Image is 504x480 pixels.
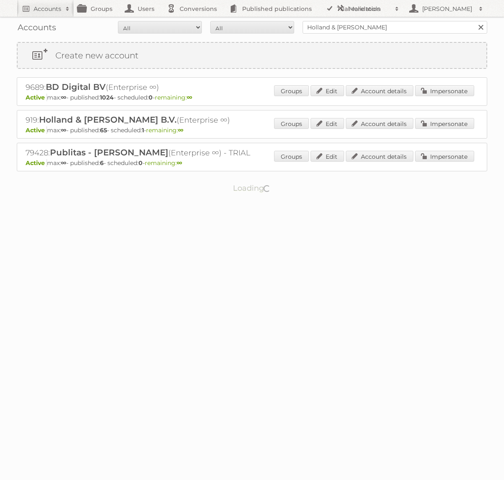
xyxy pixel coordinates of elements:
a: Create new account [18,43,486,68]
strong: ∞ [178,126,183,134]
p: max: - published: - scheduled: - [26,126,478,134]
strong: ∞ [177,159,182,167]
p: max: - published: - scheduled: - [26,94,478,101]
a: Groups [274,85,309,96]
p: Loading [206,180,298,197]
span: Active [26,94,47,101]
h2: More tools [349,5,391,13]
strong: ∞ [61,94,66,101]
a: Impersonate [415,118,474,129]
a: Account details [346,151,413,162]
a: Account details [346,85,413,96]
a: Edit [311,85,344,96]
strong: 0 [138,159,143,167]
span: Active [26,126,47,134]
strong: ∞ [187,94,192,101]
a: Edit [311,151,344,162]
a: Account details [346,118,413,129]
a: Groups [274,151,309,162]
h2: [PERSON_NAME] [420,5,475,13]
a: Impersonate [415,85,474,96]
a: Groups [274,118,309,129]
span: BD Digital BV [46,82,106,92]
span: remaining: [146,126,183,134]
p: max: - published: - scheduled: - [26,159,478,167]
strong: 0 [149,94,153,101]
span: Active [26,159,47,167]
h2: 79428: (Enterprise ∞) - TRIAL [26,147,319,158]
a: Edit [311,118,344,129]
strong: ∞ [61,126,66,134]
a: Impersonate [415,151,474,162]
strong: 1 [142,126,144,134]
span: Publitas - [PERSON_NAME] [50,147,168,157]
h2: 9689: (Enterprise ∞) [26,82,319,93]
span: remaining: [155,94,192,101]
strong: 1024 [100,94,114,101]
strong: 65 [100,126,107,134]
span: remaining: [145,159,182,167]
strong: 6 [100,159,104,167]
h2: 919: (Enterprise ∞) [26,115,319,126]
h2: Accounts [34,5,61,13]
span: Holland & [PERSON_NAME] B.V. [39,115,177,125]
strong: ∞ [61,159,66,167]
